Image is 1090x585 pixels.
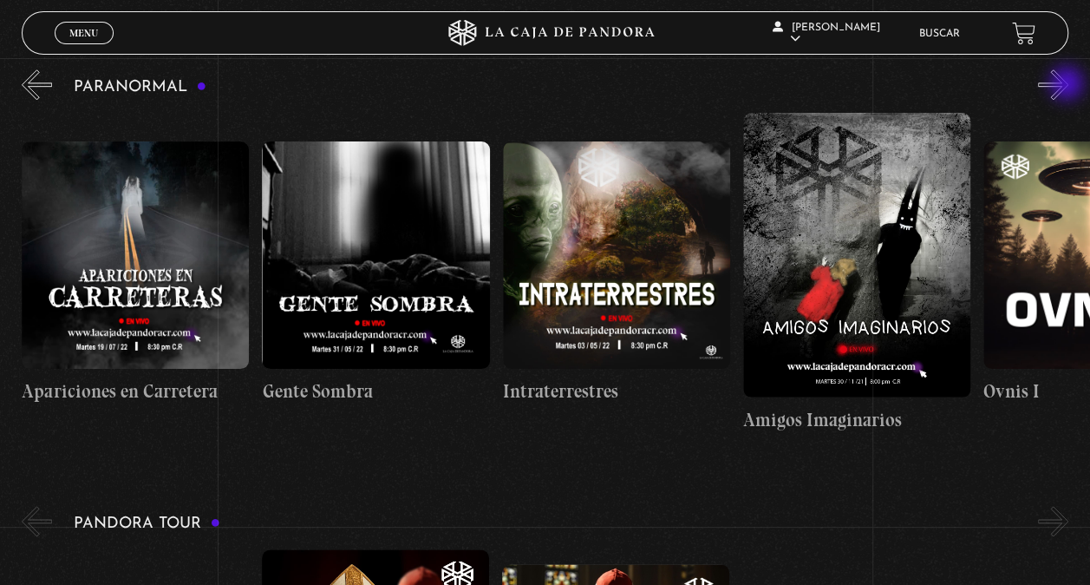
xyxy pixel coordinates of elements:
span: Cerrar [64,43,105,55]
button: Next [1038,69,1068,100]
button: Previous [22,506,52,536]
a: Amigos Imaginarios [743,113,970,433]
h3: Pandora Tour [74,516,220,532]
a: Intraterrestres [503,113,730,433]
h4: Gente Sombra [262,378,489,405]
button: Previous [22,69,52,100]
span: Menu [69,28,98,38]
h3: Paranormal [74,79,206,95]
a: Apariciones en Carretera [22,113,249,433]
a: Buscar [919,29,960,39]
span: [PERSON_NAME] [772,23,879,44]
button: Next [1038,506,1068,536]
a: Gente Sombra [262,113,489,433]
h4: Intraterrestres [503,378,730,405]
h4: Amigos Imaginarios [743,406,970,434]
h4: Apariciones en Carretera [22,378,249,405]
a: View your shopping cart [1012,22,1035,45]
